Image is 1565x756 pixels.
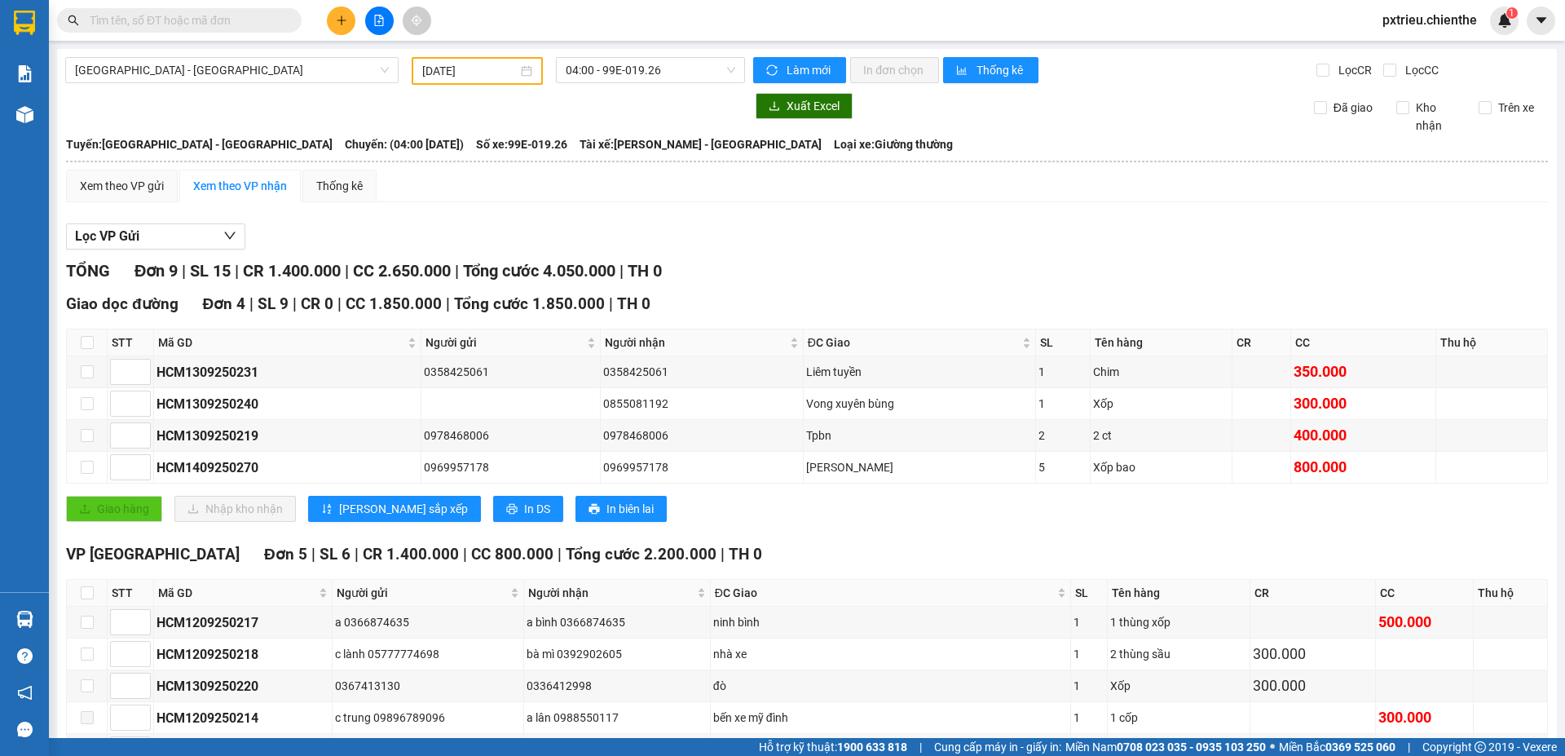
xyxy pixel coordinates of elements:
[806,363,1033,381] div: Liêm tuyền
[1270,744,1275,750] span: ⚪️
[249,294,253,313] span: |
[156,708,329,728] div: HCM1209250214
[1036,329,1091,356] th: SL
[1038,427,1087,444] div: 2
[337,584,507,602] span: Người gửi
[1408,738,1410,756] span: |
[1378,611,1470,634] div: 500.000
[527,709,708,727] div: a lân 0988550117
[617,294,650,313] span: TH 0
[834,135,953,153] span: Loại xe: Giường thường
[335,645,521,663] div: c lành 05777774698
[16,65,33,82] img: solution-icon
[919,738,922,756] span: |
[66,294,179,313] span: Giao dọc đường
[154,388,421,420] td: HCM1309250240
[528,584,694,602] span: Người nhận
[1332,61,1374,79] span: Lọc CR
[527,645,708,663] div: bà mì 0392902605
[566,545,716,564] span: Tổng cước 2.200.000
[1474,580,1548,607] th: Thu hộ
[1117,741,1266,754] strong: 0708 023 035 - 0935 103 250
[1509,7,1514,19] span: 1
[956,64,970,77] span: bar-chart
[1279,738,1395,756] span: Miền Bắc
[335,613,521,631] div: a 0366874635
[446,294,450,313] span: |
[108,580,154,607] th: STT
[154,452,421,484] td: HCM1409250270
[558,545,562,564] span: |
[1093,363,1229,381] div: Chim
[713,709,1068,727] div: bến xe mỹ đình
[311,545,315,564] span: |
[373,15,385,26] span: file-add
[713,677,1068,695] div: đò
[1294,424,1434,447] div: 400.000
[837,741,907,754] strong: 1900 633 818
[1409,99,1466,135] span: Kho nhận
[713,613,1068,631] div: ninh bình
[976,61,1025,79] span: Thống kê
[454,294,605,313] span: Tổng cước 1.850.000
[1436,329,1548,356] th: Thu hộ
[75,58,389,82] span: Hồ Chí Minh - Bắc Ninh
[1475,741,1486,753] span: copyright
[156,676,329,696] div: HCM1309250220
[203,294,246,313] span: Đơn 4
[609,294,613,313] span: |
[1038,395,1087,413] div: 1
[17,685,33,701] span: notification
[1378,706,1470,729] div: 300.000
[156,362,418,382] div: HCM1309250231
[506,503,518,516] span: printer
[335,677,521,695] div: 0367413130
[156,644,329,665] div: HCM1209250218
[787,61,833,79] span: Làm mới
[1294,392,1434,415] div: 300.000
[353,261,451,281] span: CC 2.650.000
[80,177,164,195] div: Xem theo VP gửi
[66,545,240,564] span: VP [GEOGRAPHIC_DATA]
[628,261,662,281] span: TH 0
[715,584,1054,602] span: ĐC Giao
[355,545,359,564] span: |
[1325,741,1395,754] strong: 0369 525 060
[156,394,418,414] div: HCM1309250240
[566,58,735,82] span: 04:00 - 99E-019.26
[235,261,239,281] span: |
[769,100,780,113] span: download
[16,106,33,123] img: warehouse-icon
[787,97,840,115] span: Xuất Excel
[1492,99,1541,117] span: Trên xe
[1073,709,1104,727] div: 1
[337,294,342,313] span: |
[603,395,800,413] div: 0855081192
[17,648,33,664] span: question-circle
[1294,360,1434,383] div: 350.000
[154,420,421,452] td: HCM1309250219
[345,261,349,281] span: |
[182,261,186,281] span: |
[1038,458,1087,476] div: 5
[580,135,822,153] span: Tài xế: [PERSON_NAME] - [GEOGRAPHIC_DATA]
[850,57,939,83] button: In đơn chọn
[766,64,780,77] span: sync
[1534,13,1549,28] span: caret-down
[729,545,762,564] span: TH 0
[321,503,333,516] span: sort-ascending
[66,261,110,281] span: TỔNG
[336,15,347,26] span: plus
[154,702,333,734] td: HCM1209250214
[1399,61,1441,79] span: Lọc CC
[66,496,162,522] button: uploadGiao hàng
[154,356,421,388] td: HCM1309250231
[258,294,289,313] span: SL 9
[1369,10,1490,30] span: pxtrieu.chienthe
[339,500,468,518] span: [PERSON_NAME] sắp xếp
[365,7,394,35] button: file-add
[1294,456,1434,479] div: 800.000
[90,11,282,29] input: Tìm tên, số ĐT hoặc mã đơn
[1073,677,1104,695] div: 1
[1250,580,1376,607] th: CR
